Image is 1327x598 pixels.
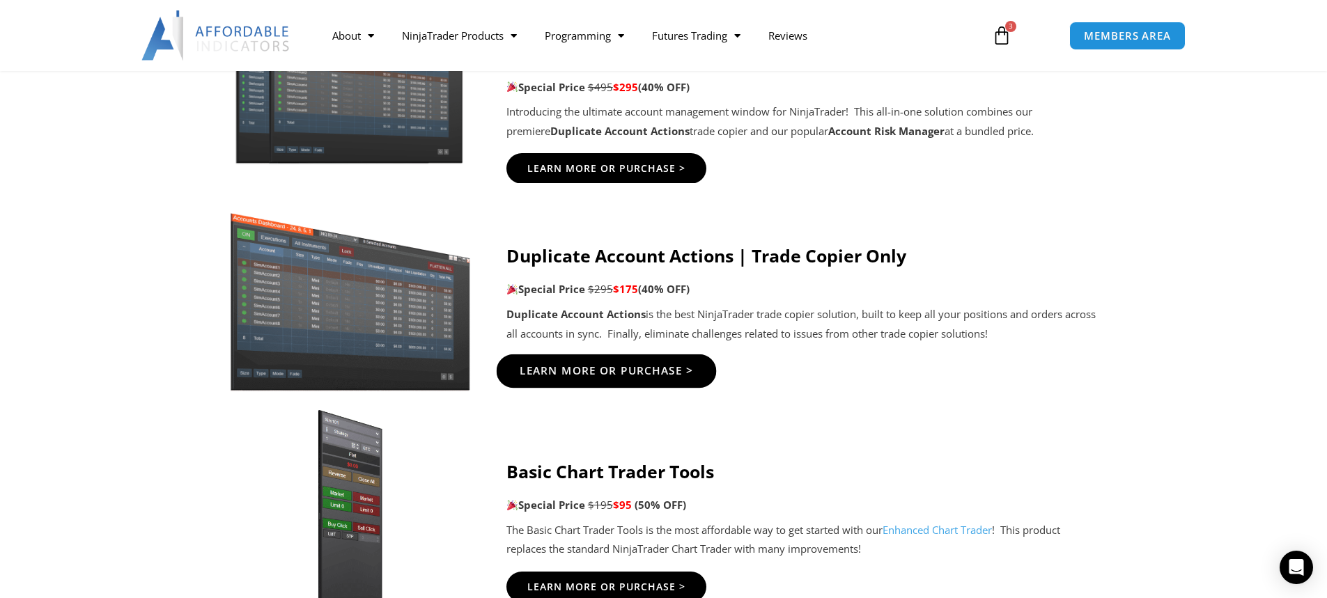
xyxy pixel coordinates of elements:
[507,284,518,294] img: 🎉
[506,498,585,512] strong: Special Price
[527,582,685,592] span: Learn More Or Purchase >
[613,498,632,512] span: $95
[1069,22,1186,50] a: MEMBERS AREA
[506,459,714,483] strong: Basic Chart Trader Tools
[1005,21,1016,32] span: 3
[506,80,585,94] strong: Special Price
[506,305,1099,344] p: is the best NinjaTrader trade copier solution, built to keep all your positions and orders across...
[228,19,472,166] img: Screenshot 2024-11-20 151221 | Affordable Indicators – NinjaTrader
[588,80,613,94] span: $495
[527,164,685,173] span: Learn More Or Purchase >
[141,10,291,61] img: LogoAI | Affordable Indicators – NinjaTrader
[506,153,706,184] a: Learn More Or Purchase >
[388,19,531,52] a: NinjaTrader Products
[318,19,976,52] nav: Menu
[1280,551,1313,584] div: Open Intercom Messenger
[883,523,992,537] a: Enhanced Chart Trader
[519,365,693,376] span: Learn More Or Purchase >
[638,19,754,52] a: Futures Trading
[754,19,821,52] a: Reviews
[228,198,472,391] img: Screenshot 2024-08-26 15414455555 | Affordable Indicators – NinjaTrader
[588,498,613,512] span: $195
[638,80,690,94] b: (40% OFF)
[638,282,690,296] b: (40% OFF)
[531,19,638,52] a: Programming
[506,245,1099,266] h4: Duplicate Account Actions | Trade Copier Only
[506,521,1099,560] p: The Basic Chart Trader Tools is the most affordable way to get started with our ! This product re...
[588,282,613,296] span: $295
[318,19,388,52] a: About
[971,15,1032,56] a: 3
[496,354,716,388] a: Learn More Or Purchase >
[550,124,690,138] strong: Duplicate Account Actions
[507,81,518,92] img: 🎉
[613,282,638,296] span: $175
[506,282,585,296] strong: Special Price
[828,124,945,138] strong: Account Risk Manager
[635,498,686,512] span: (50% OFF)
[507,500,518,510] img: 🎉
[1084,31,1171,41] span: MEMBERS AREA
[506,102,1099,141] p: Introducing the ultimate account management window for NinjaTrader! This all-in-one solution comb...
[506,307,646,321] strong: Duplicate Account Actions
[613,80,638,94] span: $295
